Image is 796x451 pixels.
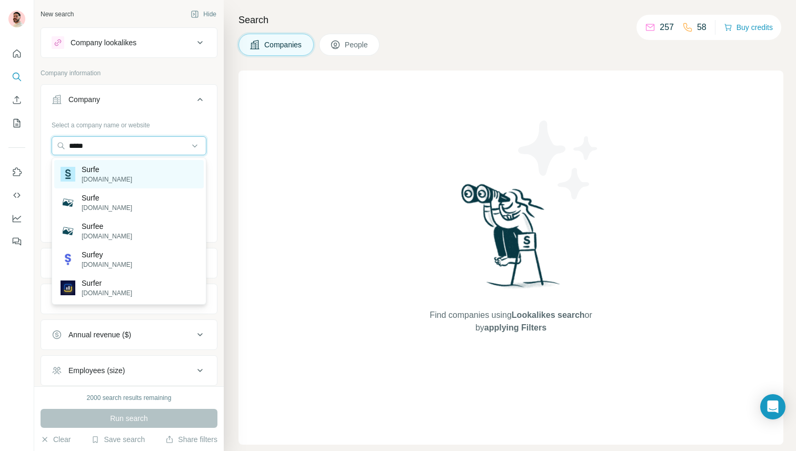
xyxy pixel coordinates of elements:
button: HQ location [41,286,217,312]
button: Clear [41,434,71,445]
button: Enrich CSV [8,91,25,109]
div: Select a company name or website [52,116,206,130]
div: 2000 search results remaining [87,393,172,403]
p: Surfer [82,278,132,288]
img: Avatar [8,11,25,27]
img: Surfe [61,195,75,210]
img: Surfer [61,280,75,295]
button: Save search [91,434,145,445]
span: applying Filters [484,323,546,332]
p: Company information [41,68,217,78]
button: Industry [41,250,217,276]
button: Dashboard [8,209,25,228]
span: Lookalikes search [512,310,585,319]
button: Annual revenue ($) [41,322,217,347]
span: Companies [264,39,303,50]
img: Surfe Illustration - Stars [511,113,606,207]
button: My lists [8,114,25,133]
div: Annual revenue ($) [68,329,131,340]
button: Use Surfe API [8,186,25,205]
button: Share filters [165,434,217,445]
button: Quick start [8,44,25,63]
div: New search [41,9,74,19]
button: Use Surfe on LinkedIn [8,163,25,182]
p: Surfee [82,221,132,232]
div: Company [68,94,100,105]
p: [DOMAIN_NAME] [82,260,132,269]
button: Buy credits [724,20,773,35]
button: Hide [183,6,224,22]
button: Employees (size) [41,358,217,383]
p: [DOMAIN_NAME] [82,175,132,184]
button: Search [8,67,25,86]
p: Surfey [82,249,132,260]
p: Surfe [82,164,132,175]
div: Open Intercom Messenger [760,394,785,419]
img: Surfe Illustration - Woman searching with binoculars [456,181,566,298]
span: People [345,39,369,50]
div: Company lookalikes [71,37,136,48]
img: Surfee [61,224,75,238]
p: [DOMAIN_NAME] [82,203,132,213]
span: Find companies using or by [426,309,595,334]
p: [DOMAIN_NAME] [82,232,132,241]
h4: Search [238,13,783,27]
div: Employees (size) [68,365,125,376]
p: 58 [697,21,707,34]
button: Company lookalikes [41,30,217,55]
img: Surfey [61,252,75,267]
p: 257 [660,21,674,34]
button: Company [41,87,217,116]
p: Surfe [82,193,132,203]
img: Surfe [61,167,75,182]
button: Feedback [8,232,25,251]
p: [DOMAIN_NAME] [82,288,132,298]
